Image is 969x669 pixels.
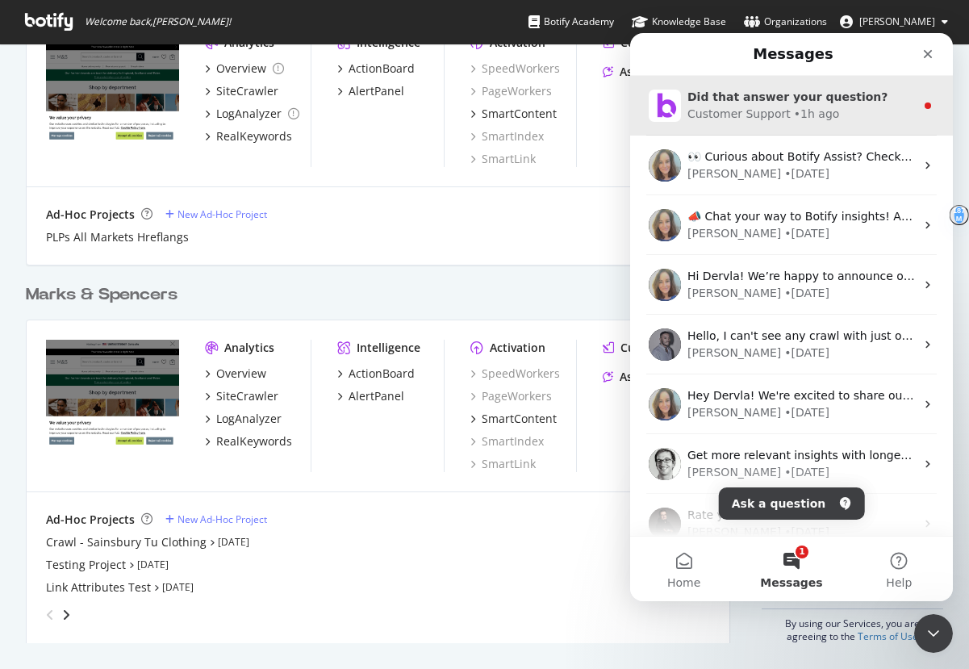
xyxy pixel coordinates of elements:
div: • [DATE] [154,491,199,508]
a: SmartIndex [470,433,544,449]
a: Overview [205,366,266,382]
div: • [DATE] [154,252,199,269]
a: Link Attributes Test [46,579,151,596]
div: Knowledge Base [632,14,726,30]
div: Ad-Hoc Projects [46,512,135,528]
div: LogAnalyzer [216,106,282,122]
div: AlertPanel [349,388,404,404]
a: PageWorkers [470,83,552,99]
a: SpeedWorkers [470,366,560,382]
div: • [DATE] [154,371,199,388]
a: SmartContent [470,106,557,122]
div: • [DATE] [154,132,199,149]
div: [PERSON_NAME] [57,132,151,149]
div: • [DATE] [154,312,199,328]
img: www.marksandspencer.com [46,35,179,141]
div: SiteCrawler [216,83,278,99]
div: New Ad-Hoc Project [178,512,267,526]
img: Profile image for Colleen [19,355,51,387]
div: SiteCrawler [216,388,278,404]
img: Profile image for Renaud [19,295,51,328]
a: [DATE] [218,535,249,549]
span: Welcome back, [PERSON_NAME] ! [85,15,231,28]
div: SmartIndex [470,128,544,144]
a: Overview [205,61,284,77]
button: Messages [107,504,215,568]
a: SiteCrawler [205,83,278,99]
div: angle-left [40,602,61,628]
span: 👀 Curious about Botify Assist? Check out these use cases to explore what Assist can do! [57,117,562,130]
div: • [DATE] [154,431,199,448]
div: Ad-Hoc Projects [46,207,135,223]
a: Crawl - Sainsbury Tu Clothing [46,534,207,550]
a: LogAnalyzer [205,411,282,427]
div: • [DATE] [154,192,199,209]
div: [PERSON_NAME] [57,371,151,388]
a: RealKeywords [205,128,292,144]
iframe: To enrich screen reader interactions, please activate Accessibility in Grammarly extension settings [630,33,953,601]
img: Profile image for Colleen [19,236,51,268]
div: Activation [490,340,545,356]
a: ActionBoard [337,61,415,77]
div: AlertPanel [349,83,404,99]
div: LogAnalyzer [216,411,282,427]
span: Messages [130,544,192,555]
div: SmartContent [482,411,557,427]
a: Assist [603,369,652,385]
img: Profile image for Alexandre [19,475,51,507]
span: 📣 Chat your way to Botify insights! Ask Botify Assist about: * Competitor insights 👀 * Keyword re... [57,177,922,190]
button: Help [215,504,323,568]
span: Dervla Richardson [859,15,935,28]
a: Marks & Spencers [26,283,184,307]
div: Assist [620,64,652,80]
a: PageWorkers [470,388,552,404]
img: Profile image for Colleen [19,176,51,208]
div: Botify Academy [528,14,614,30]
div: ActionBoard [349,366,415,382]
a: AlertPanel [337,388,404,404]
span: Get more relevant insights with longer log report periods! See up to 18 months of data in one rep... [57,416,834,429]
a: SiteCrawler [205,388,278,404]
a: RealKeywords [205,433,292,449]
div: Overview [216,61,266,77]
span: Rate your conversation [57,475,189,488]
div: [PERSON_NAME] [57,252,151,269]
button: [PERSON_NAME] [827,9,961,35]
span: Help [256,544,282,555]
button: Ask a question [89,454,235,487]
span: Home [37,544,70,555]
a: SmartLink [470,456,536,472]
div: By using our Services, you are agreeing to the [762,608,943,643]
a: ActionBoard [337,366,415,382]
div: [PERSON_NAME] [57,431,151,448]
iframe: Intercom live chat [914,614,953,653]
a: SpeedWorkers [470,61,560,77]
div: New Ad-Hoc Project [178,207,267,221]
a: PLPs All Markets Hreflangs [46,229,189,245]
a: Testing Project [46,557,126,573]
div: SmartContent [482,106,557,122]
div: Assist [620,369,652,385]
a: New Ad-Hoc Project [165,512,267,526]
a: Assist [603,64,652,80]
div: [PERSON_NAME] [57,491,151,508]
a: LogAnalyzer [205,106,299,122]
div: Intelligence [357,340,420,356]
a: SmartLink [470,151,536,167]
